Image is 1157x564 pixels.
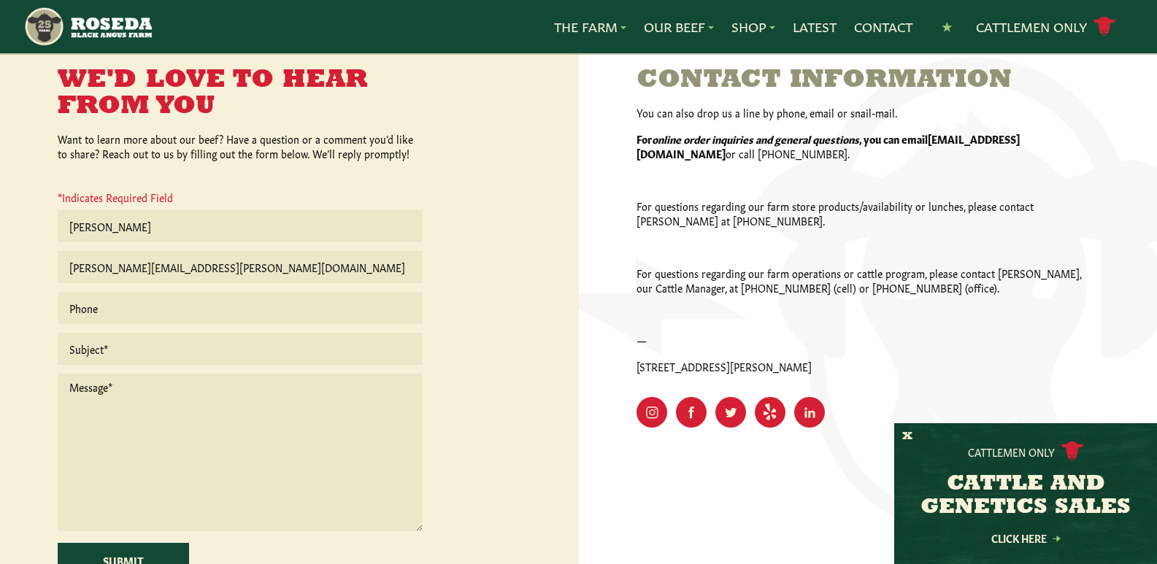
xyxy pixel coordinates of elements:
[793,18,837,36] a: Latest
[637,131,1020,161] strong: [EMAIL_ADDRESS][DOMAIN_NAME]
[968,444,1055,459] p: Cattlemen Only
[755,397,785,428] a: Visit Our Yelp Page
[58,251,423,283] input: Email*
[976,14,1116,39] a: Cattlemen Only
[637,333,1099,347] p: —
[902,429,912,444] button: X
[637,131,1099,161] p: or call [PHONE_NUMBER].
[731,18,775,36] a: Shop
[715,397,746,428] a: Visit Our Twitter Page
[960,533,1091,543] a: Click Here
[637,198,1099,228] p: For questions regarding our farm store products/availability or lunches, please contact [PERSON_N...
[676,397,707,428] a: Visit Our Facebook Page
[854,18,912,36] a: Contact
[637,359,1099,374] p: [STREET_ADDRESS][PERSON_NAME]
[23,6,152,47] img: https://roseda.com/wp-content/uploads/2021/05/roseda-25-header.png
[637,67,1099,93] h3: Contact Information
[58,333,423,365] input: Subject*
[912,473,1139,519] h3: CATTLE AND GENETICS SALES
[637,131,928,146] strong: For , you can email
[794,397,825,428] a: Visit Our LinkedIn Page
[554,18,626,36] a: The Farm
[58,210,423,242] input: Name*
[58,190,423,210] p: *Indicates Required Field
[58,292,423,324] input: Phone
[58,67,423,120] h3: We'd Love to Hear From You
[637,266,1099,295] p: For questions regarding our farm operations or cattle program, please contact [PERSON_NAME], our ...
[637,105,1099,120] p: You can also drop us a line by phone, email or snail-mail.
[637,397,667,428] a: Visit Our Instagram Page
[652,131,859,146] em: online order inquiries and general questions
[644,18,714,36] a: Our Beef
[58,131,423,161] p: Want to learn more about our beef? Have a question or a comment you’d like to share? Reach out to...
[1061,441,1084,461] img: cattle-icon.svg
